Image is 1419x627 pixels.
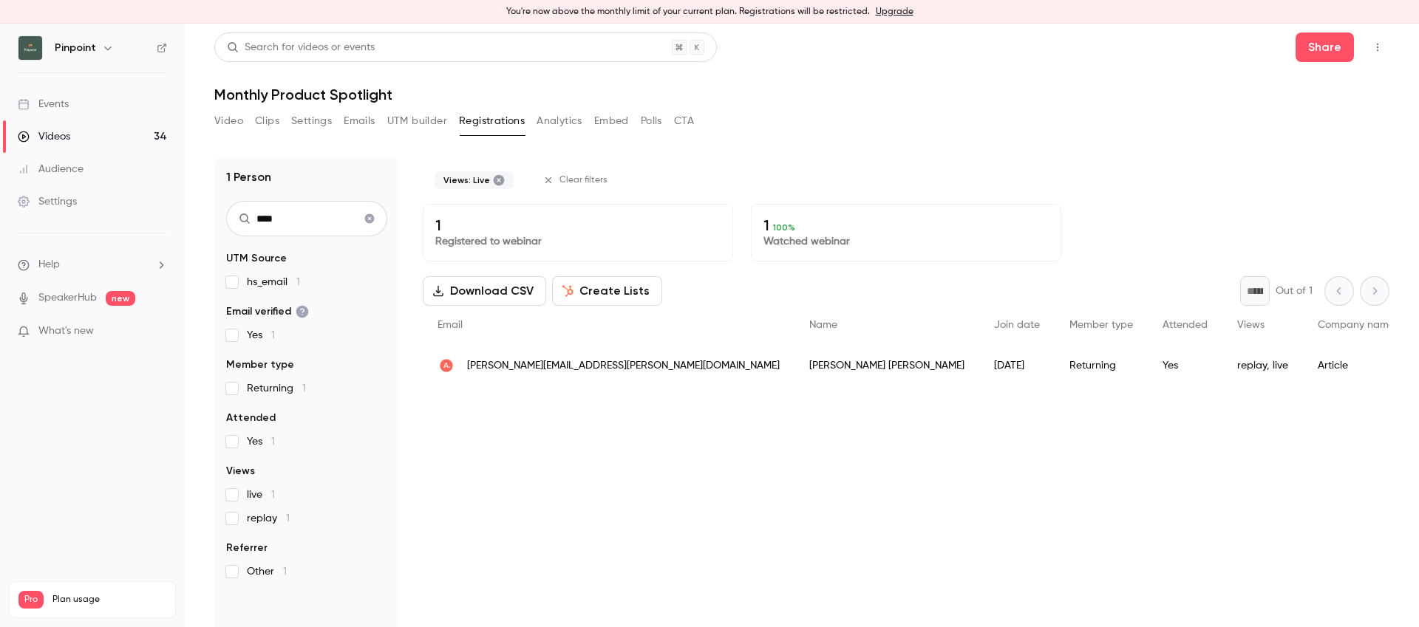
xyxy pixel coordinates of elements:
[38,257,60,273] span: Help
[42,8,66,32] img: Profile image for Luuk
[291,109,332,133] button: Settings
[493,174,505,186] button: Remove "Live views" from selected filters
[226,251,387,579] section: facet-groups
[72,18,137,33] p: Active 1h ago
[1055,345,1148,386] div: Returning
[226,464,255,479] span: Views
[1318,320,1395,330] span: Company name
[809,320,837,330] span: Name
[12,274,213,306] div: hey there, thanks for reaching out
[1222,345,1303,386] div: replay, live
[438,357,455,374] img: article.com
[24,351,198,366] div: we have all of that data of course
[12,66,284,139] div: Operator says…
[12,274,284,308] div: Luuk says…
[13,453,283,478] textarea: Message…
[1276,284,1313,298] p: Out of 1
[18,257,167,273] li: help-dropdown-opener
[92,243,222,256] div: joined the conversation
[302,383,306,394] span: 1
[73,242,88,257] img: Profile image for Luuk
[106,291,135,306] span: new
[674,109,694,133] button: CTA
[12,342,284,376] div: Luuk says…
[344,109,375,133] button: Emails
[12,138,284,240] div: user says…
[794,345,979,386] div: [PERSON_NAME] [PERSON_NAME]
[226,541,268,555] span: Referrer
[1237,320,1265,330] span: Views
[12,375,242,422] div: [URL][DOMAIN_NAME]this is a great starting pointLuuk • 1h ago
[53,138,284,228] div: we use the hubspot integration to track registrations, but 'view' data is quite limited. do you h...
[12,375,284,454] div: Luuk says…
[438,320,463,330] span: Email
[18,194,77,209] div: Settings
[467,358,780,374] span: [PERSON_NAME][EMAIL_ADDRESS][PERSON_NAME][DOMAIN_NAME]
[12,308,284,342] div: Luuk says…
[283,566,287,577] span: 1
[24,89,208,116] a: [PERSON_NAME][EMAIL_ADDRESS][DOMAIN_NAME]
[247,434,275,449] span: Yes
[271,330,275,340] span: 1
[247,511,290,526] span: replay
[253,478,277,501] button: Send a message…
[1366,35,1389,59] button: Top Bar Actions
[226,304,309,319] span: Email verified
[1296,32,1354,62] button: Share
[226,357,294,372] span: Member type
[214,109,243,133] button: Video
[226,411,276,425] span: Attended
[226,251,287,266] span: UTM Source
[214,86,1389,103] h1: Monthly Product Spotlight
[55,41,96,55] h6: Pinpoint
[12,240,284,274] div: Luuk says…
[10,6,38,34] button: go back
[18,97,69,112] div: Events
[24,425,87,434] div: Luuk • 1h ago
[423,276,546,306] button: Download CSV
[259,6,286,32] div: Close
[435,216,721,234] p: 1
[358,207,381,230] button: Clear search
[286,513,290,524] span: 1
[271,490,275,500] span: 1
[773,222,795,233] span: 100 %
[12,66,242,127] div: You will be notified here and by email ([PERSON_NAME][EMAIL_ADDRESS][DOMAIN_NAME])
[18,129,70,144] div: Videos
[247,328,275,343] span: Yes
[24,283,201,298] div: hey there, thanks for reaching out
[1069,320,1133,330] span: Member type
[271,436,275,447] span: 1
[72,7,100,18] h1: Luuk
[559,174,608,186] span: Clear filters
[296,277,300,287] span: 1
[537,109,582,133] button: Analytics
[149,325,167,338] iframe: Noticeable Trigger
[1148,345,1222,386] div: Yes
[24,317,143,332] div: what's the use case? :)
[24,384,231,413] div: this is a great starting point
[18,591,44,609] span: Pro
[38,323,94,339] span: What's new
[12,342,210,374] div: we have all of that data of course
[94,484,106,496] button: Start recording
[24,385,139,397] a: [URL][DOMAIN_NAME]
[231,6,259,34] button: Home
[92,244,117,255] b: Luuk
[255,109,279,133] button: Clips
[443,174,490,186] span: Views: Live
[459,109,525,133] button: Registrations
[24,75,231,118] div: You will be notified here and by email ( )
[594,109,629,133] button: Embed
[247,275,300,289] span: hs_email
[65,147,272,219] div: we use the hubspot integration to track registrations, but 'view' data is quite limited. do you h...
[23,484,35,496] button: Emoji picker
[227,40,375,55] div: Search for videos or events
[979,345,1055,386] div: [DATE]
[247,564,287,579] span: Other
[994,320,1040,330] span: Join date
[1163,320,1208,330] span: Attended
[763,216,1049,234] p: 1
[12,308,154,340] div: what's the use case? :)
[47,484,58,496] button: Gif picker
